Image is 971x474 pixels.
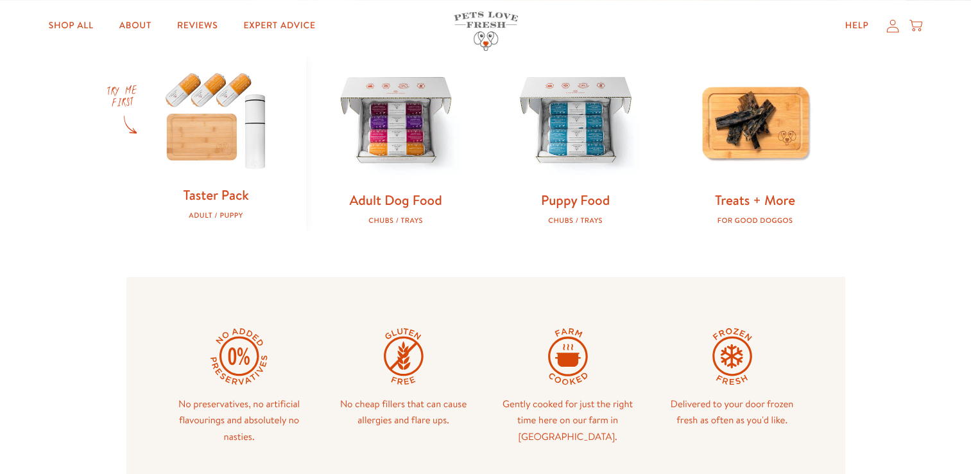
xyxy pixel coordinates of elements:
div: For good doggos [686,216,825,225]
p: Gently cooked for just the right time here on our farm in [GEOGRAPHIC_DATA]. [496,396,640,445]
a: Expert Advice [233,13,325,39]
div: Chubs / Trays [506,216,645,225]
p: No cheap fillers that can cause allergies and flare ups. [332,396,476,428]
a: Treats + More [715,191,795,209]
a: Reviews [167,13,228,39]
a: Help [835,13,879,39]
a: About [109,13,162,39]
a: Adult Dog Food [349,191,442,209]
div: Adult / Puppy [147,211,286,220]
img: Pets Love Fresh [454,12,518,51]
a: Taster Pack [183,186,248,204]
a: Shop All [39,13,104,39]
div: Chubs / Trays [327,216,465,225]
p: Delivered to your door frozen fresh as often as you'd like. [660,396,804,428]
a: Puppy Food [541,191,610,209]
p: No preservatives, no artificial flavourings and absolutely no nasties. [168,396,311,445]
